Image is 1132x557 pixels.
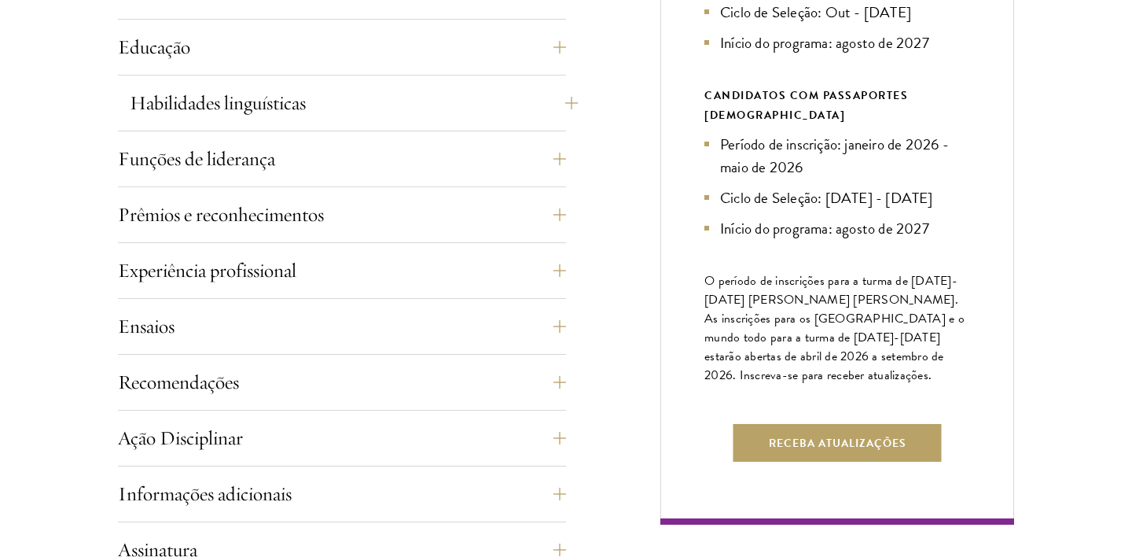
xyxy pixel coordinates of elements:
[118,481,292,506] font: Informações adicionais
[720,31,929,54] font: Início do programa: agosto de 2027
[130,90,306,115] font: Habilidades linguísticas
[118,202,324,227] font: Prêmios e reconhecimentos
[118,475,566,513] button: Informações adicionais
[720,1,911,24] font: Ciclo de Seleção: Out - [DATE]
[118,140,566,178] button: Funções de liderança
[720,186,933,209] font: Ciclo de Seleção: [DATE] - [DATE]
[720,133,949,179] font: Período de inscrição: janeiro de 2026 - maio de 2026
[118,363,566,401] button: Recomendações
[118,258,296,282] font: Experiência profissional
[118,252,566,290] button: Experiência profissional
[130,84,578,122] button: Habilidades linguísticas
[769,435,906,452] font: Receba atualizações
[118,196,566,234] button: Prêmios e reconhecimentos
[118,426,243,450] font: Ação Disciplinar
[118,419,566,457] button: Ação Disciplinar
[733,424,942,462] button: Receba atualizações
[118,146,275,171] font: Funções de liderança
[118,308,566,345] button: Ensaios
[118,35,190,59] font: Educação
[118,28,566,66] button: Educação
[704,271,965,385] font: O período de inscrições para a turma de [DATE]-[DATE] [PERSON_NAME] [PERSON_NAME]. As inscrições ...
[704,87,908,124] font: CANDIDATOS COM PASSAPORTES [DEMOGRAPHIC_DATA]
[118,370,239,394] font: Recomendações
[118,314,175,338] font: Ensaios
[720,217,929,240] font: Início do programa: agosto de 2027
